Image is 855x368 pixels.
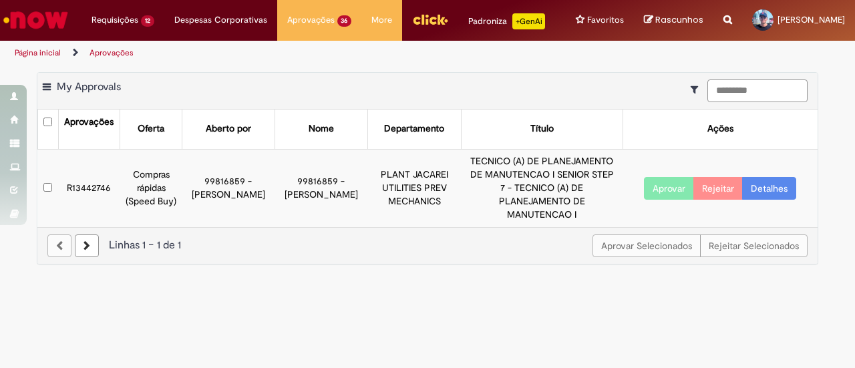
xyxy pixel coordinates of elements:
div: Padroniza [468,13,545,29]
div: Aberto por [206,122,251,136]
div: Departamento [384,122,444,136]
a: Detalhes [742,177,796,200]
img: click_logo_yellow_360x200.png [412,9,448,29]
img: ServiceNow [1,7,70,33]
span: Aprovações [287,13,335,27]
i: Mostrar filtros para: Suas Solicitações [691,85,705,94]
button: Aprovar [644,177,694,200]
td: 99816859 - [PERSON_NAME] [275,149,367,226]
td: PLANT JACAREI UTILITIES PREV MECHANICS [367,149,461,226]
span: More [371,13,392,27]
div: Ações [707,122,733,136]
a: Rascunhos [644,14,703,27]
a: Página inicial [15,47,61,58]
span: Despesas Corporativas [174,13,267,27]
span: Rascunhos [655,13,703,26]
button: Rejeitar [693,177,743,200]
span: 12 [141,15,154,27]
span: My Approvals [57,80,121,94]
td: 99816859 - [PERSON_NAME] [182,149,275,226]
a: Aprovações [90,47,134,58]
span: Requisições [92,13,138,27]
th: Aprovações [58,110,120,149]
div: Linhas 1 − 1 de 1 [47,238,808,253]
div: Oferta [138,122,164,136]
span: Favoritos [587,13,624,27]
div: Aprovações [64,116,114,129]
p: +GenAi [512,13,545,29]
td: Compras rápidas (Speed Buy) [120,149,182,226]
td: R13442746 [58,149,120,226]
div: Título [530,122,554,136]
span: 36 [337,15,352,27]
span: [PERSON_NAME] [778,14,845,25]
ul: Trilhas de página [10,41,560,65]
td: TECNICO (A) DE PLANEJAMENTO DE MANUTENCAO I SENIOR STEP 7 - TECNICO (A) DE PLANEJAMENTO DE MANUTE... [461,149,623,226]
div: Nome [309,122,334,136]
